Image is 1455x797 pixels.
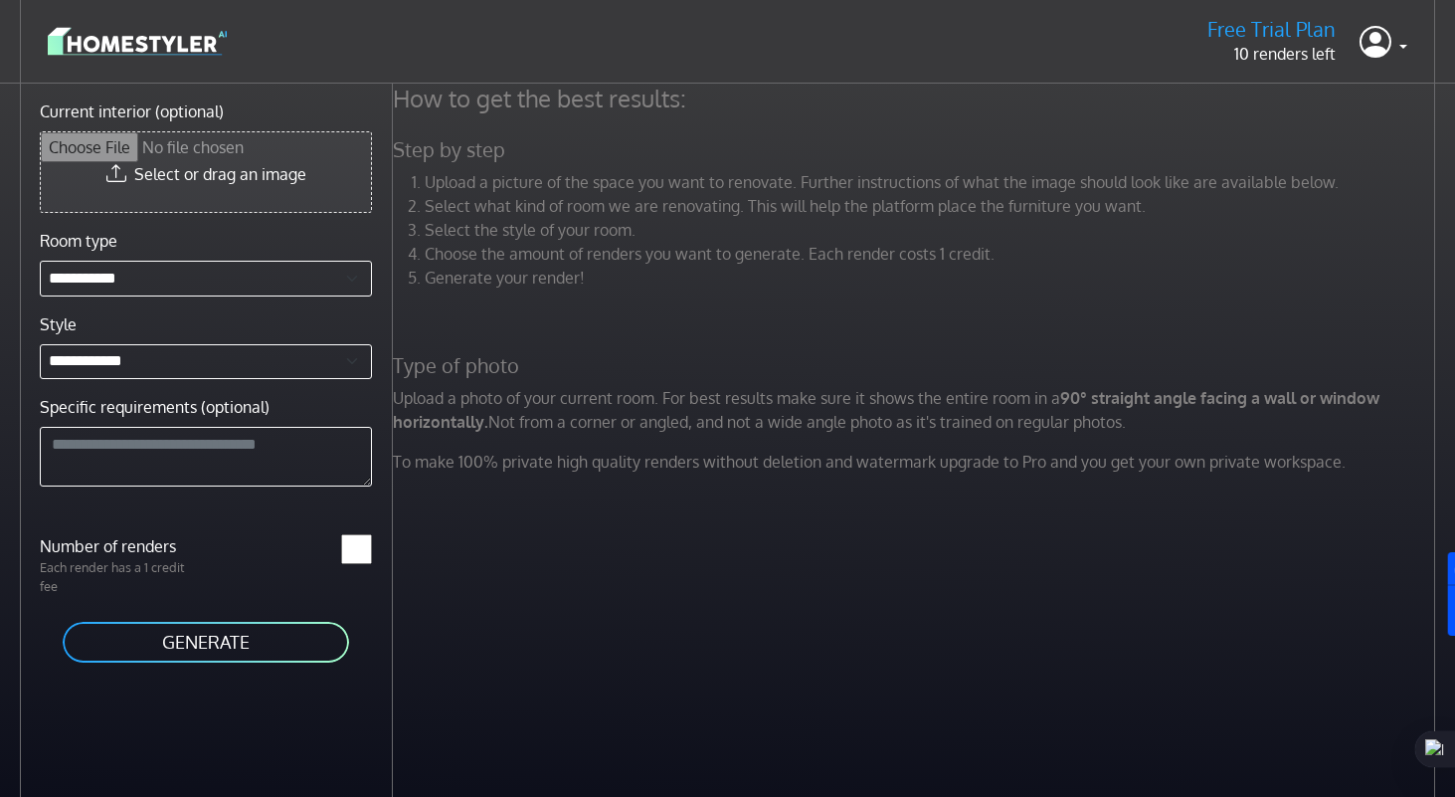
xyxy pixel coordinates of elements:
[381,84,1452,113] h4: How to get the best results:
[381,450,1452,474] p: To make 100% private high quality renders without deletion and watermark upgrade to Pro and you g...
[425,242,1440,266] li: Choose the amount of renders you want to generate. Each render costs 1 credit.
[28,534,206,558] label: Number of renders
[61,620,351,665] button: GENERATE
[40,395,270,419] label: Specific requirements (optional)
[40,229,117,253] label: Room type
[48,24,227,59] img: logo-3de290ba35641baa71223ecac5eacb59cb85b4c7fdf211dc9aaecaaee71ea2f8.svg
[381,386,1452,434] p: Upload a photo of your current room. For best results make sure it shows the entire room in a Not...
[1207,17,1336,42] h5: Free Trial Plan
[425,218,1440,242] li: Select the style of your room.
[40,312,77,336] label: Style
[1207,42,1336,66] p: 10 renders left
[425,194,1440,218] li: Select what kind of room we are renovating. This will help the platform place the furniture you w...
[425,170,1440,194] li: Upload a picture of the space you want to renovate. Further instructions of what the image should...
[381,137,1452,162] h5: Step by step
[425,266,1440,290] li: Generate your render!
[381,353,1452,378] h5: Type of photo
[28,558,206,596] p: Each render has a 1 credit fee
[40,100,224,123] label: Current interior (optional)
